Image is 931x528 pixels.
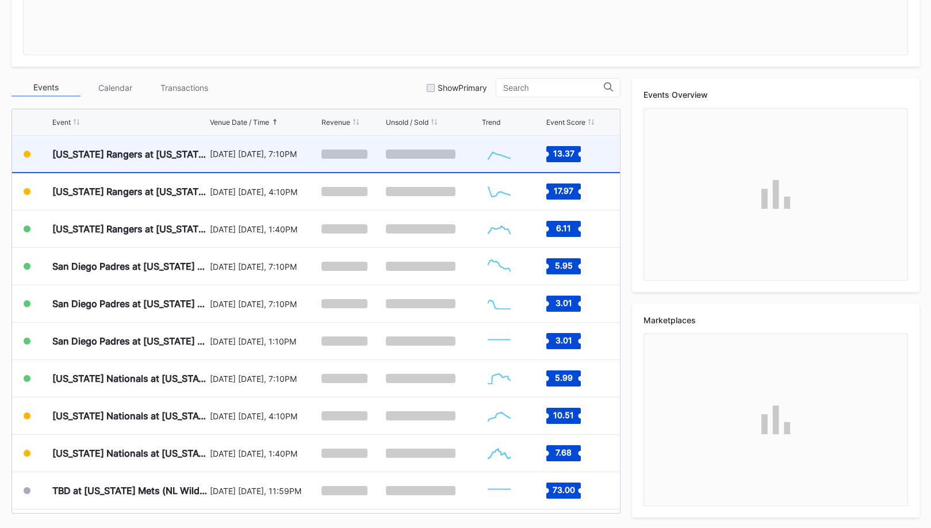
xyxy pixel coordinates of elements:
[52,223,207,235] div: [US_STATE] Rangers at [US_STATE] Mets (Kids Color-In Lunchbox Giveaway)
[52,118,71,127] div: Event
[643,90,908,100] div: Events Overview
[482,177,516,206] svg: Chart title
[210,299,318,309] div: [DATE] [DATE], 7:10PM
[52,261,207,272] div: San Diego Padres at [US_STATE] Mets
[52,447,207,459] div: [US_STATE] Nationals at [US_STATE][GEOGRAPHIC_DATA]
[52,335,207,347] div: San Diego Padres at [US_STATE] Mets
[482,215,516,243] svg: Chart title
[555,373,573,382] text: 5.99
[556,223,571,233] text: 6.11
[555,447,572,457] text: 7.68
[438,83,487,93] div: Show Primary
[553,410,574,420] text: 10.51
[210,118,269,127] div: Venue Date / Time
[52,186,207,197] div: [US_STATE] Rangers at [US_STATE] Mets (Mets Alumni Classic/Mrs. Met Taxicab [GEOGRAPHIC_DATA] Giv...
[555,261,573,270] text: 5.95
[503,83,604,93] input: Search
[12,79,81,97] div: Events
[210,262,318,271] div: [DATE] [DATE], 7:10PM
[210,449,318,458] div: [DATE] [DATE], 1:40PM
[553,485,575,495] text: 73.00
[555,298,572,308] text: 3.01
[554,186,573,196] text: 17.97
[210,149,318,159] div: [DATE] [DATE], 7:10PM
[210,374,318,384] div: [DATE] [DATE], 7:10PM
[482,476,516,505] svg: Chart title
[210,336,318,346] div: [DATE] [DATE], 1:10PM
[482,289,516,318] svg: Chart title
[482,118,500,127] div: Trend
[52,148,207,160] div: [US_STATE] Rangers at [US_STATE] Mets
[210,224,318,234] div: [DATE] [DATE], 1:40PM
[210,411,318,421] div: [DATE] [DATE], 4:10PM
[52,298,207,309] div: San Diego Padres at [US_STATE] Mets
[150,79,219,97] div: Transactions
[210,187,318,197] div: [DATE] [DATE], 4:10PM
[553,148,574,158] text: 13.37
[52,410,207,422] div: [US_STATE] Nationals at [US_STATE][GEOGRAPHIC_DATA] (Long Sleeve T-Shirt Giveaway)
[482,439,516,468] svg: Chart title
[52,373,207,384] div: [US_STATE] Nationals at [US_STATE] Mets (Pop-Up Home Run Apple Giveaway)
[482,252,516,281] svg: Chart title
[386,118,428,127] div: Unsold / Sold
[643,315,908,325] div: Marketplaces
[321,118,350,127] div: Revenue
[555,335,572,345] text: 3.01
[482,140,516,169] svg: Chart title
[482,327,516,355] svg: Chart title
[81,79,150,97] div: Calendar
[52,485,207,496] div: TBD at [US_STATE] Mets (NL Wild Card, Home Game 1) (If Necessary)
[210,486,318,496] div: [DATE] [DATE], 11:59PM
[546,118,585,127] div: Event Score
[482,401,516,430] svg: Chart title
[482,364,516,393] svg: Chart title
